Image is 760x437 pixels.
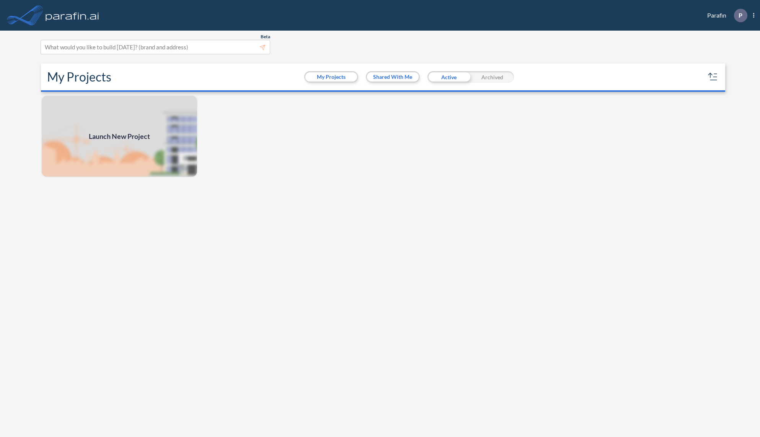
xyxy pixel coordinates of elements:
span: Launch New Project [89,131,150,142]
button: sort [707,71,719,83]
p: P [739,12,742,19]
img: add [41,95,198,178]
span: Beta [261,34,270,40]
button: Shared With Me [367,72,419,82]
div: Active [427,71,471,83]
img: logo [44,8,101,23]
a: Launch New Project [41,95,198,178]
div: Parafin [696,9,754,22]
div: Archived [471,71,514,83]
button: My Projects [305,72,357,82]
h2: My Projects [47,70,111,84]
